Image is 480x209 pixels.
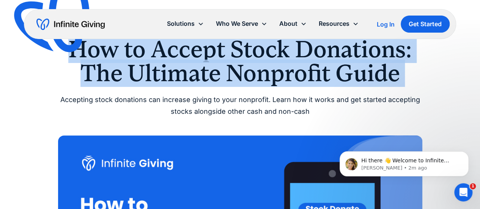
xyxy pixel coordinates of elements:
span: 1 [470,183,476,189]
div: About [279,19,297,29]
a: Get Started [401,16,450,33]
a: Log In [377,20,395,29]
div: Who We Serve [216,19,258,29]
div: Resources [313,16,365,32]
div: Solutions [161,16,210,32]
iframe: Intercom notifications message [328,135,480,189]
div: Resources [319,19,349,29]
div: Solutions [167,19,195,29]
h1: How to Accept Stock Donations: The Ultimate Nonprofit Guide [58,38,422,85]
a: home [36,18,105,30]
div: About [273,16,313,32]
div: Who We Serve [210,16,273,32]
div: Accepting stock donations can increase giving to your nonprofit. Learn how it works and get start... [58,94,422,117]
div: Log In [377,21,395,27]
iframe: Intercom live chat [454,183,472,201]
